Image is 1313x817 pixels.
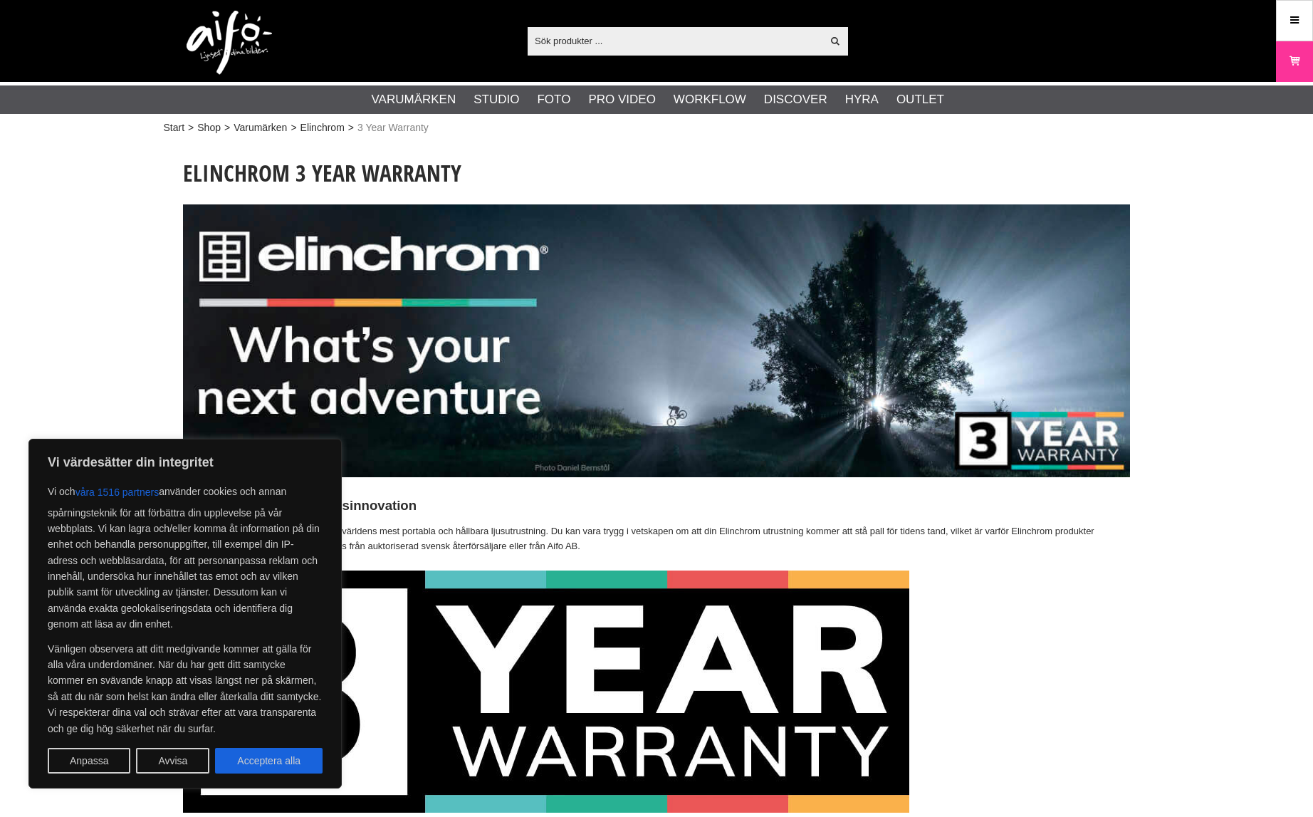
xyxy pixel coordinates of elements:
a: Hyra [845,90,879,109]
a: Outlet [896,90,944,109]
a: Studio [474,90,519,109]
a: Pro Video [588,90,655,109]
button: Avvisa [136,748,209,774]
a: Shop [197,120,221,135]
p: Vänligen observera att ditt medgivande kommer att gälla för alla våra underdomäner. När du har ge... [48,641,323,737]
input: Sök produkter ... [528,30,822,51]
div: Vi värdesätter din integritet [28,439,342,789]
h1: Elinchrom 3 Year Warranty [183,157,1130,189]
h3: Över ett halvt sekel av ljusinnovation [183,496,1130,515]
span: > [291,120,296,135]
span: > [348,120,354,135]
p: Vi värdesätter din integritet [48,454,323,471]
span: > [188,120,194,135]
a: Varumärken [234,120,287,135]
button: våra 1516 partners [75,479,159,505]
button: Acceptera alla [215,748,323,774]
img: logo.png [187,11,272,75]
p: Sedan 1962 har Elinchrom producerat världens mest portabla och hållbara ljusutrustning. Du kan va... [183,524,1130,554]
a: Start [164,120,185,135]
a: Foto [537,90,570,109]
a: Workflow [674,90,746,109]
img: Elinchrom 3-Year Warranty - By Aifo [183,571,909,813]
img: What´s Your Next Adventure - Photo Daniel Bernstål [183,204,1130,477]
a: Varumärken [372,90,456,109]
p: Vi och använder cookies och annan spårningsteknik för att förbättra din upplevelse på vår webbpla... [48,479,323,633]
button: Anpassa [48,748,130,774]
a: Discover [764,90,827,109]
span: 3 Year Warranty [357,120,429,135]
span: > [224,120,230,135]
a: Elinchrom [300,120,345,135]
